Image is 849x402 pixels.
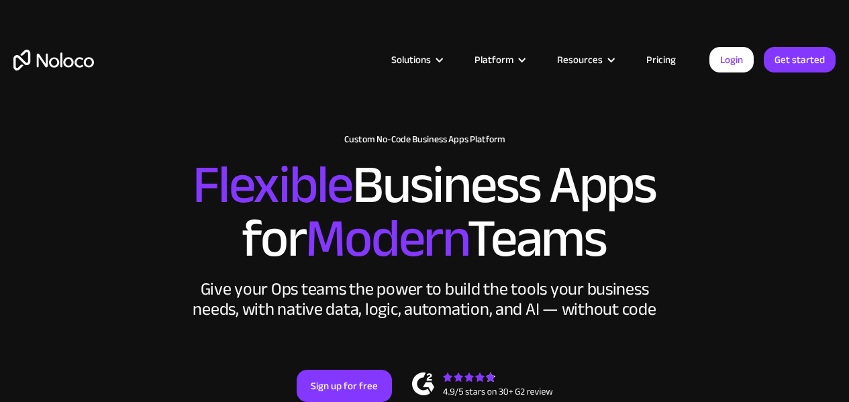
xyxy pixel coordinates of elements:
[374,51,458,68] div: Solutions
[458,51,540,68] div: Platform
[305,189,467,289] span: Modern
[190,279,660,319] div: Give your Ops teams the power to build the tools your business needs, with native data, logic, au...
[540,51,630,68] div: Resources
[709,47,754,72] a: Login
[297,370,392,402] a: Sign up for free
[630,51,693,68] a: Pricing
[13,134,836,145] h1: Custom No-Code Business Apps Platform
[557,51,603,68] div: Resources
[391,51,431,68] div: Solutions
[13,158,836,266] h2: Business Apps for Teams
[475,51,513,68] div: Platform
[764,47,836,72] a: Get started
[193,135,352,235] span: Flexible
[13,50,94,70] a: home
